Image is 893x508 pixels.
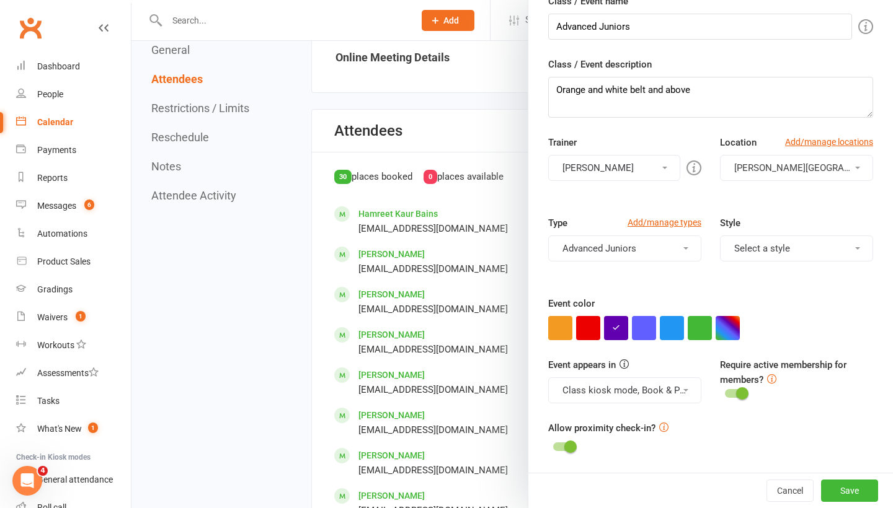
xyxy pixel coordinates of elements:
[37,340,74,350] div: Workouts
[548,377,701,403] button: Class kiosk mode, Book & Pay, Roll call, Clubworx website calendar and Mobile app
[88,423,98,433] span: 1
[37,368,99,378] div: Assessments
[76,311,86,322] span: 1
[628,216,701,229] a: Add/manage types
[37,475,113,484] div: General attendance
[548,57,652,72] label: Class / Event description
[766,480,814,502] button: Cancel
[548,357,616,372] label: Event appears in
[548,296,595,311] label: Event color
[12,466,42,496] iframe: Intercom live chat
[16,304,131,331] a: Waivers 1
[785,135,873,149] a: Add/manage locations
[37,173,68,183] div: Reports
[548,155,680,181] button: [PERSON_NAME]
[548,421,655,436] label: Allow proximity check-in?
[16,53,131,81] a: Dashboard
[720,216,740,230] label: Style
[37,312,68,322] div: Waivers
[548,235,701,261] button: Advanced Juniors
[37,396,60,406] div: Tasks
[548,135,577,150] label: Trainer
[720,235,873,261] button: Select a style
[548,14,852,40] input: Enter event name
[16,248,131,276] a: Product Sales
[16,331,131,359] a: Workouts
[38,466,48,476] span: 4
[37,284,73,294] div: Gradings
[16,359,131,387] a: Assessments
[37,145,76,155] div: Payments
[16,108,131,136] a: Calendar
[720,135,757,150] label: Location
[16,164,131,192] a: Reports
[16,276,131,304] a: Gradings
[821,480,878,502] button: Save
[548,216,567,230] label: Type
[16,136,131,164] a: Payments
[37,117,73,127] div: Calendar
[16,81,131,108] a: People
[16,387,131,415] a: Tasks
[16,415,131,443] a: What's New1
[720,359,846,385] label: Require active membership for members?
[37,201,76,211] div: Messages
[37,61,80,71] div: Dashboard
[37,424,82,434] div: What's New
[16,466,131,494] a: General attendance kiosk mode
[16,220,131,248] a: Automations
[15,12,46,43] a: Clubworx
[84,199,94,210] span: 6
[16,192,131,220] a: Messages 6
[37,256,91,266] div: Product Sales
[720,155,873,181] button: [PERSON_NAME][GEOGRAPHIC_DATA]
[37,229,87,239] div: Automations
[37,89,63,99] div: People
